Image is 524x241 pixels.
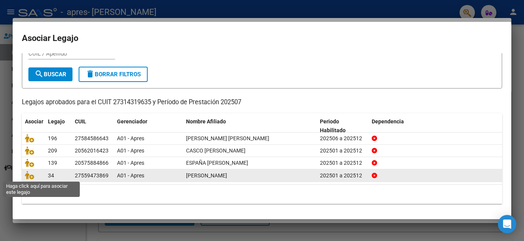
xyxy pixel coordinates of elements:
span: Nombre Afiliado [186,118,226,125]
button: Borrar Filtros [79,67,148,82]
div: 202506 a 202512 [320,134,366,143]
mat-icon: search [35,69,44,79]
div: Open Intercom Messenger [498,215,516,233]
span: A01 - Apres [117,135,144,141]
span: 209 [48,148,57,154]
span: CASCO TOMAS MARTIN [186,148,246,154]
span: Borrar Filtros [86,71,141,78]
span: Legajo [48,118,65,125]
span: Periodo Habilitado [320,118,346,133]
span: 34 [48,172,54,179]
datatable-header-cell: Legajo [45,113,72,139]
h2: Asociar Legajo [22,31,502,46]
div: 202501 a 202512 [320,159,366,167]
datatable-header-cell: Periodo Habilitado [317,113,369,139]
datatable-header-cell: Dependencia [369,113,503,139]
div: 4 registros [22,185,502,204]
div: 202501 a 202512 [320,171,366,180]
span: Gerenciador [117,118,147,125]
div: 20562016423 [75,146,109,155]
div: 202501 a 202512 [320,146,366,155]
span: Dependencia [372,118,404,125]
p: Legajos aprobados para el CUIT 27314319635 y Período de Prestación 202507 [22,98,502,107]
datatable-header-cell: Nombre Afiliado [183,113,317,139]
span: A01 - Apres [117,148,144,154]
span: ESPAÑA FELIPE ELIAS [186,160,248,166]
span: ESCOBAR MILA JOSEFINA [186,172,227,179]
datatable-header-cell: CUIL [72,113,114,139]
div: 20575884866 [75,159,109,167]
span: A01 - Apres [117,172,144,179]
datatable-header-cell: Asociar [22,113,45,139]
div: 27584586643 [75,134,109,143]
div: 27559473869 [75,171,109,180]
span: Asociar [25,118,43,125]
button: Buscar [28,67,73,81]
span: Buscar [35,71,66,78]
mat-icon: delete [86,69,95,79]
span: GUTIERREZ MARTINA PAZ [186,135,269,141]
span: 196 [48,135,57,141]
datatable-header-cell: Gerenciador [114,113,183,139]
span: CUIL [75,118,86,125]
span: A01 - Apres [117,160,144,166]
span: 139 [48,160,57,166]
